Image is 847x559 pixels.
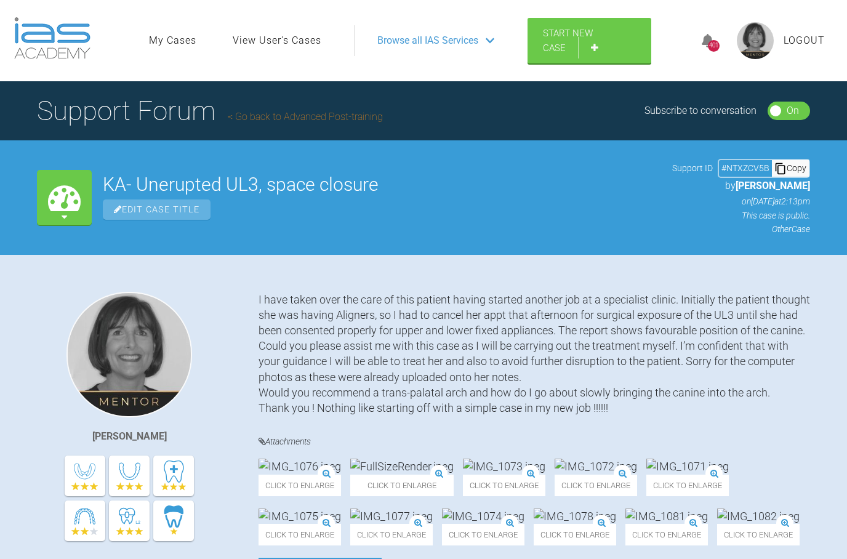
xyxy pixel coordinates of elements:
[103,175,661,194] h2: KA- Unerupted UL3, space closure
[528,18,651,63] a: Start New Case
[37,89,383,132] h1: Support Forum
[772,160,809,176] div: Copy
[717,509,800,524] img: IMG_1082.jpeg
[736,180,810,191] span: [PERSON_NAME]
[92,428,167,444] div: [PERSON_NAME]
[463,475,545,496] span: Click to enlarge
[672,195,810,208] p: on [DATE] at 2:13pm
[672,222,810,236] p: Other Case
[350,524,433,545] span: Click to enlarge
[672,178,810,194] p: by
[149,33,196,49] a: My Cases
[708,40,720,52] div: 401
[442,509,524,524] img: IMG_1074.jpeg
[737,22,774,59] img: profile.png
[103,199,211,220] span: Edit Case Title
[625,509,708,524] img: IMG_1081.jpeg
[228,111,383,123] a: Go back to Advanced Post-training
[784,33,825,49] a: Logout
[534,509,616,524] img: IMG_1078.jpeg
[442,524,524,545] span: Click to enlarge
[259,509,341,524] img: IMG_1075.jpeg
[66,292,192,417] img: Nicola White
[555,459,637,474] img: IMG_1072.jpeg
[350,509,433,524] img: IMG_1077.jpeg
[463,459,545,474] img: IMG_1073.jpeg
[259,524,341,545] span: Click to enlarge
[672,209,810,222] p: This case is public.
[646,459,729,474] img: IMG_1071.jpeg
[377,33,478,49] span: Browse all IAS Services
[350,459,454,474] img: FullSizeRender.jpeg
[646,475,729,496] span: Click to enlarge
[534,524,616,545] span: Click to enlarge
[672,161,713,175] span: Support ID
[350,475,454,496] span: Click to enlarge
[233,33,321,49] a: View User's Cases
[555,475,637,496] span: Click to enlarge
[259,475,341,496] span: Click to enlarge
[625,524,708,545] span: Click to enlarge
[14,17,90,59] img: logo-light.3e3ef733.png
[719,161,772,175] div: # NTXZCV5B
[259,292,810,416] div: I have taken over the care of this patient having started another job at a specialist clinic. Ini...
[259,459,341,474] img: IMG_1076.jpeg
[717,524,800,545] span: Click to enlarge
[259,434,810,449] h4: Attachments
[543,28,593,54] span: Start New Case
[787,103,799,119] div: On
[644,103,757,119] div: Subscribe to conversation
